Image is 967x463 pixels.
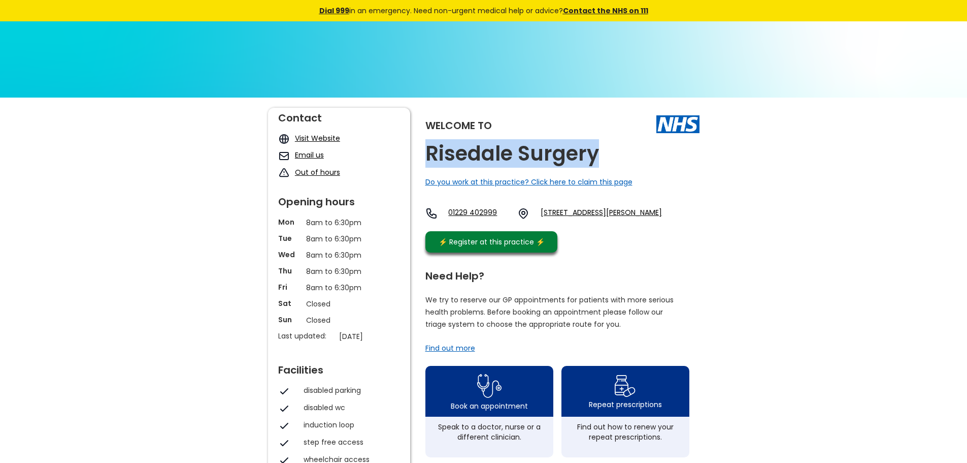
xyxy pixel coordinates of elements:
[656,115,699,133] img: The NHS logo
[306,298,372,310] p: Closed
[295,167,340,177] a: Out of hours
[448,207,509,220] a: 01229 402999
[278,167,290,179] img: exclamation icon
[304,437,395,447] div: step free access
[425,177,632,187] a: Do you work at this practice? Click here to claim this page
[425,120,492,131] div: Welcome to
[517,207,529,220] img: practice location icon
[425,231,557,253] a: ⚡️ Register at this practice ⚡️
[614,373,636,399] img: repeat prescription icon
[278,108,400,123] div: Contact
[425,207,438,220] img: telephone icon
[425,142,599,165] h2: Risedale Surgery
[339,331,405,342] p: [DATE]
[425,294,674,330] p: We try to reserve our GP appointments for patients with more serious health problems. Before book...
[451,401,528,411] div: Book an appointment
[430,422,548,442] div: Speak to a doctor, nurse or a different clinician.
[561,366,689,457] a: repeat prescription iconRepeat prescriptionsFind out how to renew your repeat prescriptions.
[306,233,372,244] p: 8am to 6:30pm
[306,282,372,293] p: 8am to 6:30pm
[306,266,372,277] p: 8am to 6:30pm
[278,217,301,227] p: Mon
[425,343,475,353] a: Find out more
[434,236,550,248] div: ⚡️ Register at this practice ⚡️
[425,266,689,281] div: Need Help?
[250,5,717,16] div: in an emergency. Need non-urgent medical help or advice?
[278,298,301,308] p: Sat
[425,366,553,457] a: book appointment icon Book an appointmentSpeak to a doctor, nurse or a different clinician.
[278,282,301,292] p: Fri
[306,315,372,326] p: Closed
[278,315,301,325] p: Sun
[304,385,395,395] div: disabled parking
[306,217,372,228] p: 8am to 6:30pm
[278,250,301,260] p: Wed
[278,150,290,162] img: mail icon
[304,420,395,430] div: induction loop
[295,133,340,143] a: Visit Website
[306,250,372,261] p: 8am to 6:30pm
[278,192,400,207] div: Opening hours
[319,6,349,16] a: Dial 999
[295,150,324,160] a: Email us
[589,399,662,410] div: Repeat prescriptions
[278,233,301,243] p: Tue
[563,6,648,16] a: Contact the NHS on 111
[477,371,502,401] img: book appointment icon
[541,207,662,220] a: [STREET_ADDRESS][PERSON_NAME]
[566,422,684,442] div: Find out how to renew your repeat prescriptions.
[278,360,400,375] div: Facilities
[278,331,334,341] p: Last updated:
[278,266,301,276] p: Thu
[304,403,395,413] div: disabled wc
[278,133,290,145] img: globe icon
